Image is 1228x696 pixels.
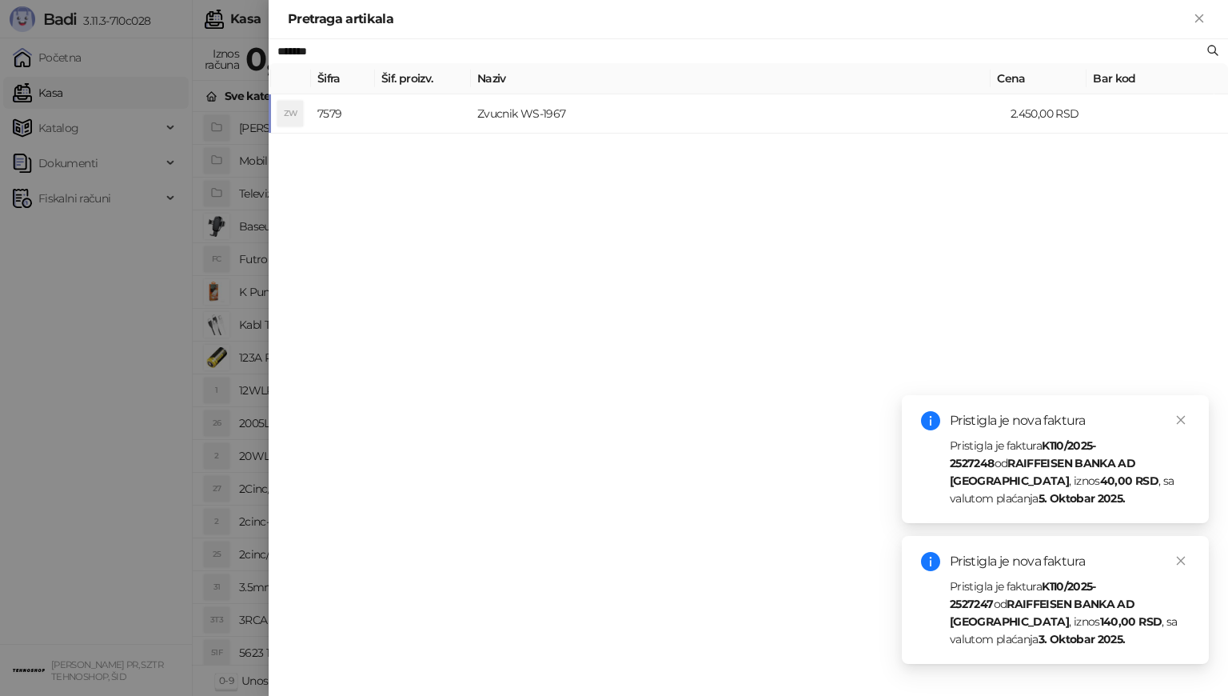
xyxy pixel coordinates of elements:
[471,63,991,94] th: Naziv
[1004,94,1100,134] td: 2.450,00 RSD
[950,456,1135,488] strong: RAIFFEISEN BANKA AD [GEOGRAPHIC_DATA]
[921,411,940,430] span: info-circle
[950,552,1190,571] div: Pristigla je nova faktura
[1100,474,1158,488] strong: 40,00 RSD
[375,63,471,94] th: Šif. proizv.
[1172,411,1190,429] a: Close
[1039,491,1126,506] strong: 5. Oktobar 2025.
[950,411,1190,430] div: Pristigla je nova faktura
[277,101,303,126] div: ZW
[1100,614,1162,629] strong: 140,00 RSD
[950,579,1096,611] strong: K110/2025-2527247
[950,597,1134,629] strong: RAIFFEISEN BANKA AD [GEOGRAPHIC_DATA]
[1039,632,1126,646] strong: 3. Oktobar 2025.
[1175,414,1186,426] span: close
[950,437,1190,507] div: Pristigla je faktura od , iznos , sa valutom plaćanja
[950,438,1096,470] strong: K110/2025-2527248
[311,94,375,134] td: 7579
[921,552,940,571] span: info-circle
[991,63,1086,94] th: Cena
[1190,10,1209,29] button: Zatvori
[471,94,1004,134] td: Zvucnik WS-1967
[1086,63,1214,94] th: Bar kod
[288,10,1190,29] div: Pretraga artikala
[1175,555,1186,566] span: close
[311,63,375,94] th: Šifra
[1172,552,1190,570] a: Close
[950,578,1190,648] div: Pristigla je faktura od , iznos , sa valutom plaćanja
